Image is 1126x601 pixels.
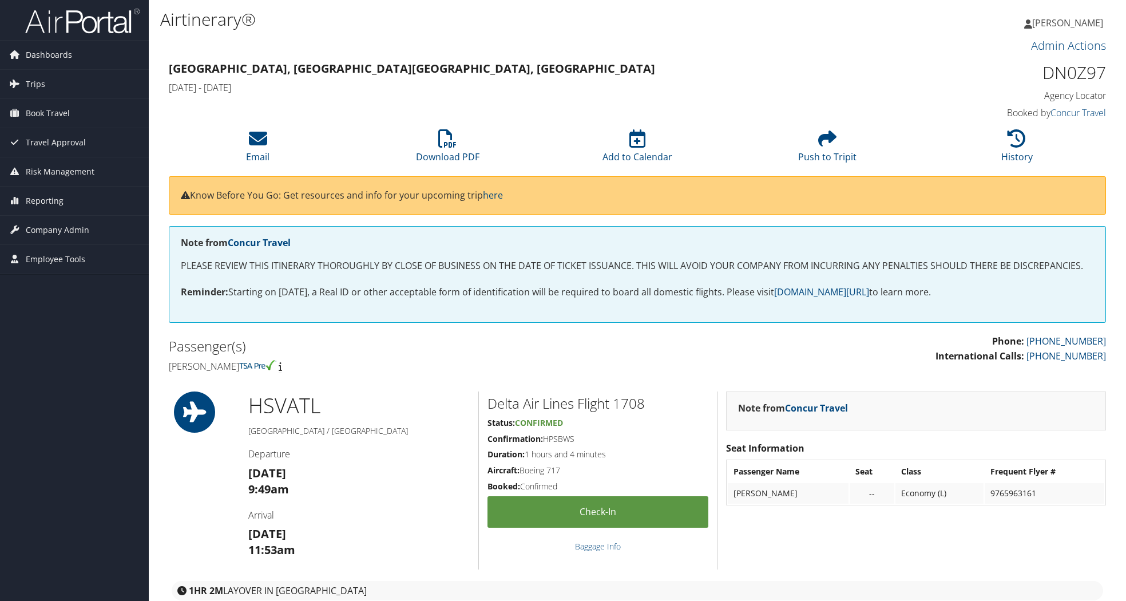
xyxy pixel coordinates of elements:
a: [PERSON_NAME] [1024,6,1115,40]
span: Company Admin [26,216,89,244]
span: [PERSON_NAME] [1032,17,1103,29]
strong: [GEOGRAPHIC_DATA], [GEOGRAPHIC_DATA] [GEOGRAPHIC_DATA], [GEOGRAPHIC_DATA] [169,61,655,76]
h4: Arrival [248,509,470,521]
a: Concur Travel [1050,106,1106,119]
img: airportal-logo.png [25,7,140,34]
strong: Note from [181,236,291,249]
a: [DOMAIN_NAME][URL] [774,286,869,298]
strong: 1HR 2M [189,584,223,597]
h2: Passenger(s) [169,337,629,356]
a: Admin Actions [1031,38,1106,53]
strong: Note from [738,402,848,414]
span: Confirmed [515,417,563,428]
div: -- [855,488,889,499]
strong: Seat Information [726,442,804,454]
span: Book Travel [26,99,70,128]
th: Class [895,461,984,482]
strong: [DATE] [248,526,286,541]
a: here [483,189,503,201]
p: Starting on [DATE], a Real ID or other acceptable form of identification will be required to boar... [181,285,1094,300]
h4: Agency Locator [885,89,1106,102]
h4: [PERSON_NAME] [169,360,629,373]
span: Risk Management [26,157,94,186]
strong: International Calls: [935,350,1024,362]
a: Concur Travel [228,236,291,249]
h4: Booked by [885,106,1106,119]
h1: HSV ATL [248,392,470,420]
div: layover in [GEOGRAPHIC_DATA] [172,581,1103,600]
strong: 11:53am [248,542,295,557]
h5: Confirmed [487,481,708,492]
strong: Confirmation: [487,433,543,444]
strong: 9:49am [248,481,289,497]
p: PLEASE REVIEW THIS ITINERARY THOROUGHLY BY CLOSE OF BUSINESS ON THE DATE OF TICKET ISSUANCE. THIS... [181,259,1094,274]
td: 9765963161 [985,483,1104,504]
a: Baggage Info [575,541,621,552]
a: Add to Calendar [602,136,672,163]
img: tsa-precheck.png [239,360,276,370]
a: Download PDF [416,136,479,163]
h5: 1 hours and 4 minutes [487,449,708,460]
h5: Boeing 717 [487,465,708,476]
strong: Booked: [487,481,520,492]
td: [PERSON_NAME] [728,483,849,504]
strong: Phone: [992,335,1024,347]
a: Push to Tripit [798,136,857,163]
span: Reporting [26,187,64,215]
span: Travel Approval [26,128,86,157]
h5: [GEOGRAPHIC_DATA] / [GEOGRAPHIC_DATA] [248,425,470,437]
span: Employee Tools [26,245,85,274]
strong: Status: [487,417,515,428]
a: Check-in [487,496,708,528]
strong: Reminder: [181,286,228,298]
strong: Aircraft: [487,465,520,476]
h4: Departure [248,448,470,460]
th: Frequent Flyer # [985,461,1104,482]
h4: [DATE] - [DATE] [169,81,867,94]
h2: Delta Air Lines Flight 1708 [487,394,708,413]
th: Seat [850,461,894,482]
span: Trips [26,70,45,98]
a: History [1001,136,1033,163]
h1: DN0Z97 [885,61,1106,85]
a: Concur Travel [785,402,848,414]
a: [PHONE_NUMBER] [1026,350,1106,362]
th: Passenger Name [728,461,849,482]
strong: Duration: [487,449,525,460]
a: [PHONE_NUMBER] [1026,335,1106,347]
span: Dashboards [26,41,72,69]
td: Economy (L) [895,483,984,504]
strong: [DATE] [248,465,286,481]
h1: Airtinerary® [160,7,796,31]
p: Know Before You Go: Get resources and info for your upcoming trip [181,188,1094,203]
h5: HPSBWS [487,433,708,445]
a: Email [246,136,269,163]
